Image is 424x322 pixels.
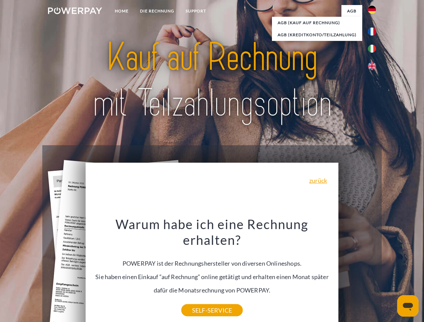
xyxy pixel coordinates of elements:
[64,32,360,128] img: title-powerpay_de.svg
[180,5,212,17] a: SUPPORT
[341,5,362,17] a: agb
[272,29,362,41] a: AGB (Kreditkonto/Teilzahlung)
[90,216,335,248] h3: Warum habe ich eine Rechnung erhalten?
[368,45,376,53] img: it
[309,177,327,183] a: zurück
[272,17,362,29] a: AGB (Kauf auf Rechnung)
[109,5,134,17] a: Home
[48,7,102,14] img: logo-powerpay-white.svg
[90,216,335,310] div: POWERPAY ist der Rechnungshersteller von diversen Onlineshops. Sie haben einen Einkauf “auf Rechn...
[368,6,376,14] img: de
[181,304,243,316] a: SELF-SERVICE
[397,295,419,317] iframe: Schaltfläche zum Öffnen des Messaging-Fensters
[368,28,376,36] img: fr
[368,62,376,70] img: en
[134,5,180,17] a: DIE RECHNUNG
